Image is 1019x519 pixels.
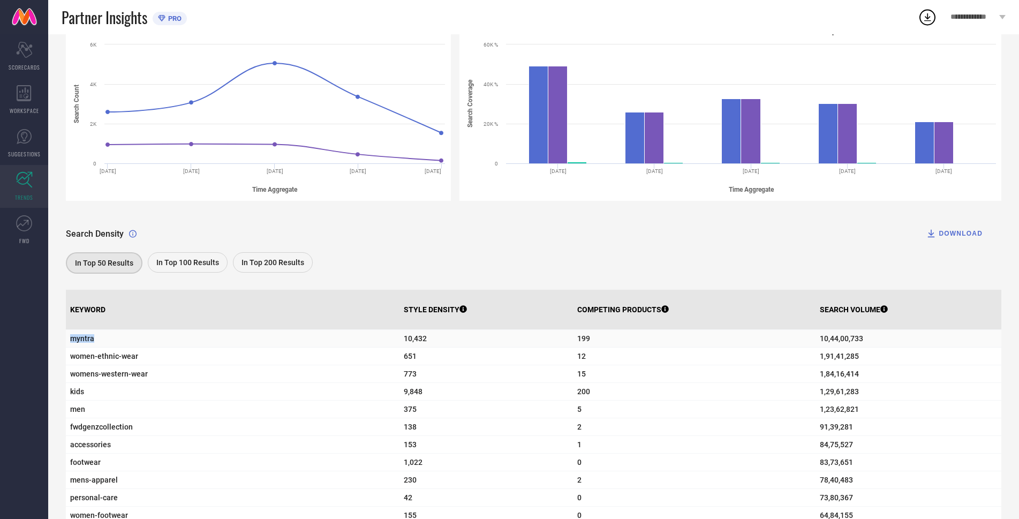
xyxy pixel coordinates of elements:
text: 20K % [484,121,498,127]
tspan: Search Count [73,85,80,123]
span: 199 [577,334,811,343]
span: 5 [577,405,811,413]
span: PRO [165,14,182,22]
tspan: Time Aggregate [728,186,774,193]
span: 2 [577,476,811,484]
span: 1,022 [404,458,569,467]
span: SUGGESTIONS [8,150,41,158]
span: women-ethnic-wear [70,352,395,360]
span: TRENDS [15,193,33,201]
span: 0 [577,458,811,467]
span: personal-care [70,493,395,502]
text: [DATE] [743,168,759,174]
span: In Top 50 Results [75,259,133,267]
span: 15 [577,370,811,378]
span: 1 [577,440,811,449]
span: FWD [19,237,29,245]
span: kids [70,387,395,396]
text: [DATE] [183,168,200,174]
span: WORKSPACE [10,107,39,115]
span: In Top 200 Results [241,258,304,267]
span: 9,848 [404,387,569,396]
text: [DATE] [425,168,441,174]
span: SCORECARDS [9,63,40,71]
text: 40K % [484,81,498,87]
tspan: Time Aggregate [252,186,298,193]
span: 1,91,41,285 [820,352,997,360]
span: 773 [404,370,569,378]
button: DOWNLOAD [912,223,996,244]
span: womens-western-wear [70,370,395,378]
span: myntra [70,334,395,343]
text: [DATE] [267,168,283,174]
text: 4K [90,81,97,87]
span: 375 [404,405,569,413]
text: 0 [495,161,498,167]
span: 651 [404,352,569,360]
text: [DATE] [839,168,856,174]
span: 1,23,62,821 [820,405,997,413]
div: Open download list [918,7,937,27]
p: COMPETING PRODUCTS [577,305,669,314]
text: 6K [90,42,97,48]
span: 0 [577,493,811,502]
span: accessories [70,440,395,449]
span: 78,40,483 [820,476,997,484]
span: fwdgenzcollection [70,423,395,431]
text: [DATE] [100,168,116,174]
span: footwear [70,458,395,467]
span: 1,84,16,414 [820,370,997,378]
span: mens-apparel [70,476,395,484]
span: 153 [404,440,569,449]
span: 200 [577,387,811,396]
p: SEARCH VOLUME [820,305,888,314]
span: 10,432 [404,334,569,343]
text: [DATE] [350,168,366,174]
span: 91,39,281 [820,423,997,431]
text: [DATE] [935,168,952,174]
span: 138 [404,423,569,431]
span: 2 [577,423,811,431]
text: [DATE] [646,168,662,174]
text: [DATE] [549,168,566,174]
text: 60K % [484,42,498,48]
span: 230 [404,476,569,484]
span: 12 [577,352,811,360]
span: In Top 100 Results [156,258,219,267]
span: 84,75,527 [820,440,997,449]
text: 2K [90,121,97,127]
th: KEYWORD [66,290,399,330]
text: 0 [93,161,96,167]
span: 42 [404,493,569,502]
tspan: Search Coverage [466,80,474,128]
p: STYLE DENSITY [404,305,467,314]
span: 83,73,651 [820,458,997,467]
span: 10,44,00,733 [820,334,997,343]
span: 1,29,61,283 [820,387,997,396]
span: 73,80,367 [820,493,997,502]
span: men [70,405,395,413]
span: Search Density [66,229,124,239]
div: DOWNLOAD [926,228,983,239]
span: Partner Insights [62,6,147,28]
